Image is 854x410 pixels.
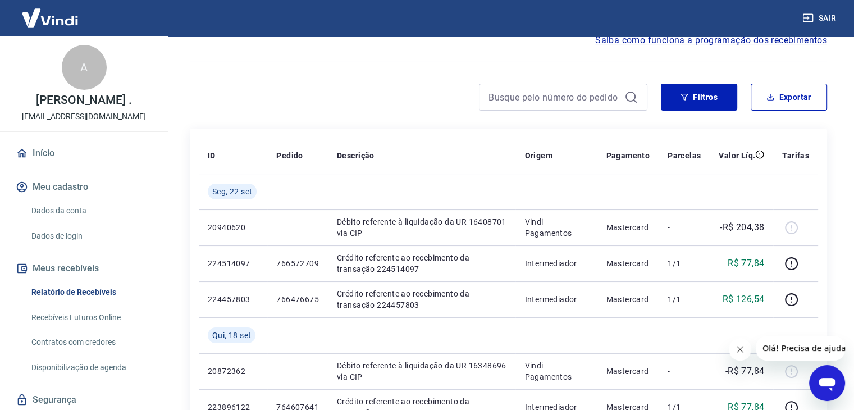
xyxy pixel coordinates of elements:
a: Dados da conta [27,199,154,222]
p: Parcelas [668,150,701,161]
p: -R$ 204,38 [720,221,764,234]
a: Dados de login [27,225,154,248]
p: 224457803 [208,294,258,305]
span: Qui, 18 set [212,330,251,341]
p: Mastercard [606,366,650,377]
p: 1/1 [668,258,701,269]
p: Intermediador [524,294,588,305]
button: Meu cadastro [13,175,154,199]
button: Filtros [661,84,737,111]
a: Relatório de Recebíveis [27,281,154,304]
button: Sair [800,8,841,29]
p: Vindi Pagamentos [524,216,588,239]
p: 766476675 [276,294,319,305]
p: - [668,366,701,377]
a: Saiba como funciona a programação dos recebimentos [595,34,827,47]
p: Pagamento [606,150,650,161]
p: Pedido [276,150,303,161]
a: Início [13,141,154,166]
p: 1/1 [668,294,701,305]
p: -R$ 77,84 [725,365,765,378]
p: Crédito referente ao recebimento da transação 224457803 [337,288,506,311]
p: Valor Líq. [719,150,755,161]
p: ID [208,150,216,161]
span: Seg, 22 set [212,186,252,197]
div: A [62,45,107,90]
span: Olá! Precisa de ajuda? [7,8,94,17]
iframe: Fechar mensagem [729,338,751,361]
p: 20940620 [208,222,258,233]
p: Crédito referente ao recebimento da transação 224514097 [337,252,506,275]
p: [PERSON_NAME] . [36,94,132,106]
img: Vindi [13,1,86,35]
p: Descrição [337,150,375,161]
a: Contratos com credores [27,331,154,354]
p: [EMAIL_ADDRESS][DOMAIN_NAME] [22,111,146,122]
p: Mastercard [606,294,650,305]
input: Busque pelo número do pedido [488,89,620,106]
iframe: Botão para abrir a janela de mensagens [809,365,845,401]
p: - [668,222,701,233]
p: Intermediador [524,258,588,269]
p: 224514097 [208,258,258,269]
p: Débito referente à liquidação da UR 16348696 via CIP [337,360,506,382]
p: Débito referente à liquidação da UR 16408701 via CIP [337,216,506,239]
iframe: Mensagem da empresa [756,336,845,361]
p: 766572709 [276,258,319,269]
a: Recebíveis Futuros Online [27,306,154,329]
p: Mastercard [606,258,650,269]
button: Meus recebíveis [13,256,154,281]
p: Mastercard [606,222,650,233]
button: Exportar [751,84,827,111]
p: Origem [524,150,552,161]
p: 20872362 [208,366,258,377]
p: R$ 77,84 [728,257,764,270]
a: Disponibilização de agenda [27,356,154,379]
p: R$ 126,54 [723,293,765,306]
p: Tarifas [782,150,809,161]
p: Vindi Pagamentos [524,360,588,382]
